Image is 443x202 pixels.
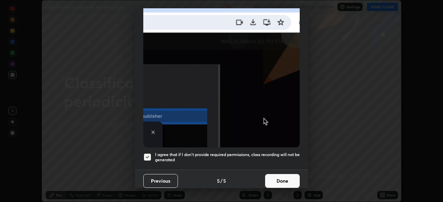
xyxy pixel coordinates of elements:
[143,174,178,188] button: Previous
[220,177,223,184] h4: /
[217,177,220,184] h4: 5
[223,177,226,184] h4: 5
[155,152,300,163] h5: I agree that if I don't provide required permissions, class recording will not be generated
[265,174,300,188] button: Done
